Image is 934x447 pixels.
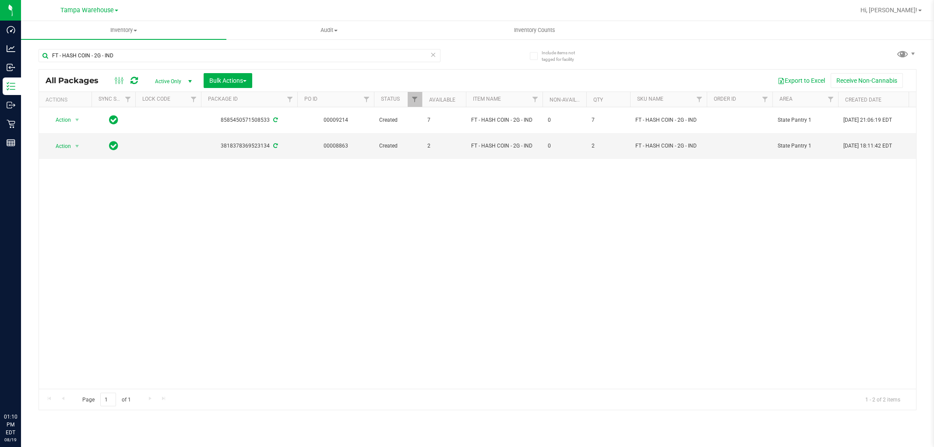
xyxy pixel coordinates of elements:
span: 0 [548,142,581,150]
span: FT - HASH COIN - 2G - IND [471,142,537,150]
a: Available [429,97,455,103]
inline-svg: Dashboard [7,25,15,34]
span: FT - HASH COIN - 2G - IND [635,142,701,150]
span: Inventory [21,26,226,34]
a: Filter [692,92,707,107]
span: State Pantry 1 [778,116,833,124]
span: Include items not tagged for facility [542,49,585,63]
span: FT - HASH COIN - 2G - IND [635,116,701,124]
div: 3818378369523134 [200,142,299,150]
a: Filter [283,92,297,107]
p: 08/19 [4,436,17,443]
span: 7 [592,116,625,124]
iframe: Resource center [9,377,35,403]
a: Inventory [21,21,226,39]
p: 01:10 PM EDT [4,413,17,436]
input: Search Package ID, Item Name, SKU, Lot or Part Number... [39,49,441,62]
span: FT - HASH COIN - 2G - IND [471,116,537,124]
span: 1 - 2 of 2 items [858,393,907,406]
a: Item Name [473,96,501,102]
span: Created [379,116,417,124]
a: Inventory Counts [432,21,637,39]
inline-svg: Reports [7,138,15,147]
span: [DATE] 18:11:42 EDT [843,142,892,150]
span: [DATE] 21:06:19 EDT [843,116,892,124]
span: select [72,114,83,126]
span: Hi, [PERSON_NAME]! [860,7,917,14]
inline-svg: Inbound [7,63,15,72]
span: Created [379,142,417,150]
div: Actions [46,97,88,103]
a: Filter [824,92,838,107]
span: All Packages [46,76,107,85]
a: Audit [226,21,432,39]
span: In Sync [109,140,118,152]
span: 7 [427,116,461,124]
a: 00009214 [324,117,348,123]
a: Qty [593,97,603,103]
inline-svg: Analytics [7,44,15,53]
span: Tampa Warehouse [60,7,114,14]
span: Action [48,140,71,152]
span: 2 [427,142,461,150]
a: Sync Status [99,96,132,102]
span: 0 [548,116,581,124]
input: 1 [100,393,116,406]
span: State Pantry 1 [778,142,833,150]
inline-svg: Outbound [7,101,15,109]
button: Bulk Actions [204,73,252,88]
inline-svg: Inventory [7,82,15,91]
a: Filter [408,92,422,107]
a: Created Date [845,97,881,103]
div: 8585450571508533 [200,116,299,124]
span: select [72,140,83,152]
span: 2 [592,142,625,150]
button: Receive Non-Cannabis [831,73,903,88]
a: Filter [187,92,201,107]
a: Filter [758,92,772,107]
a: Status [381,96,400,102]
a: Package ID [208,96,238,102]
span: Sync from Compliance System [272,143,278,149]
span: Audit [227,26,431,34]
a: 00008863 [324,143,348,149]
span: Clear [430,49,437,60]
span: Sync from Compliance System [272,117,278,123]
span: Action [48,114,71,126]
a: SKU Name [637,96,663,102]
span: Bulk Actions [209,77,247,84]
a: Filter [121,92,135,107]
a: Filter [360,92,374,107]
span: In Sync [109,114,118,126]
a: Area [779,96,793,102]
inline-svg: Retail [7,120,15,128]
a: PO ID [304,96,317,102]
button: Export to Excel [772,73,831,88]
span: Inventory Counts [502,26,567,34]
span: Page of 1 [75,393,138,406]
a: Lock Code [142,96,170,102]
a: Non-Available [550,97,589,103]
a: Filter [528,92,543,107]
a: Order Id [714,96,736,102]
